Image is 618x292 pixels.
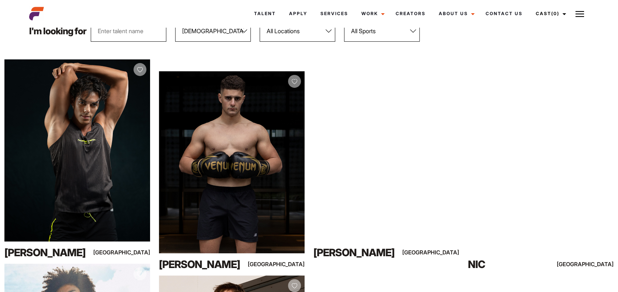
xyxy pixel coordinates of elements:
[575,10,584,18] img: Burger icon
[432,4,479,24] a: About Us
[247,4,282,24] a: Talent
[551,11,559,16] span: (0)
[29,6,44,21] img: cropped-aefm-brand-fav-22-square.png
[107,248,150,257] div: [GEOGRAPHIC_DATA]
[282,4,314,24] a: Apply
[468,257,555,272] div: Nic
[29,27,86,36] p: I'm looking for
[314,4,355,24] a: Services
[159,257,246,272] div: [PERSON_NAME]
[416,248,459,257] div: [GEOGRAPHIC_DATA]
[313,245,401,260] div: [PERSON_NAME]
[529,4,570,24] a: Cast(0)
[479,4,529,24] a: Contact Us
[4,245,92,260] div: [PERSON_NAME]
[261,260,305,269] div: [GEOGRAPHIC_DATA]
[570,260,614,269] div: [GEOGRAPHIC_DATA]
[389,4,432,24] a: Creators
[91,20,166,42] input: Enter talent name
[355,4,389,24] a: Work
